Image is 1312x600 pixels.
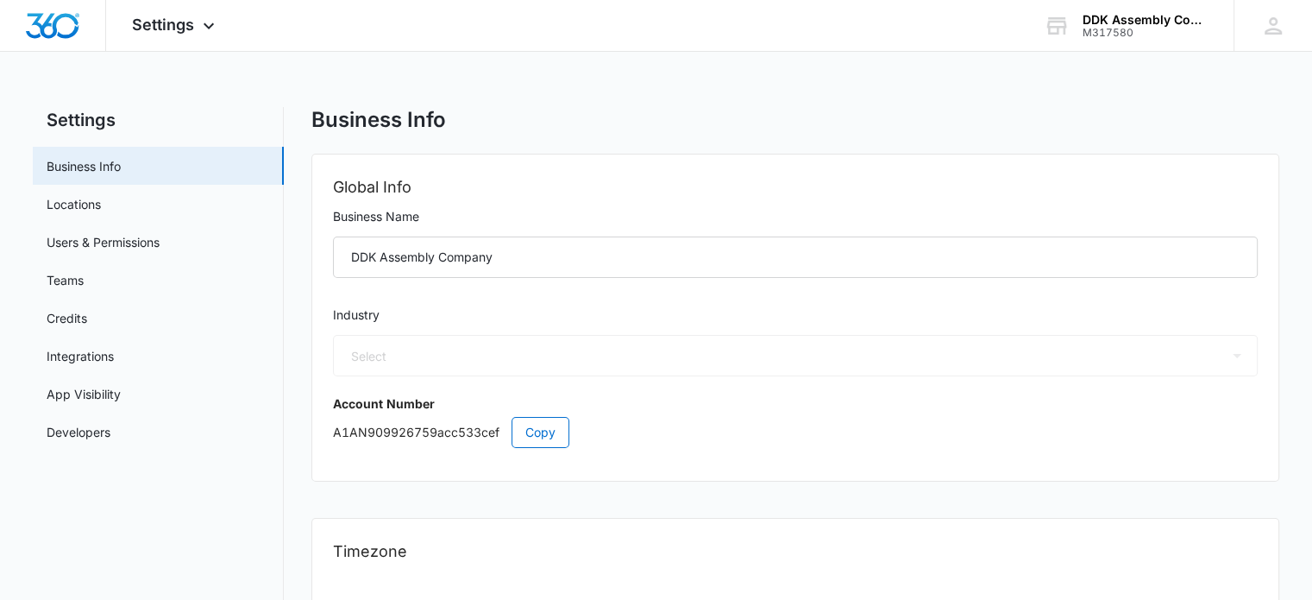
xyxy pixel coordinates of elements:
[47,195,101,213] a: Locations
[47,233,160,251] a: Users & Permissions
[47,423,110,441] a: Developers
[333,417,1258,448] p: A1AN909926759acc533cef
[1083,13,1208,27] div: account name
[525,423,556,442] span: Copy
[333,306,1258,325] label: Industry
[512,417,569,448] button: Copy
[333,207,1258,226] label: Business Name
[132,16,194,34] span: Settings
[47,309,87,327] a: Credits
[33,107,284,133] h2: Settings
[311,107,446,133] h1: Business Info
[333,396,435,411] strong: Account Number
[333,540,1258,564] h2: Timezone
[47,157,121,175] a: Business Info
[1083,27,1208,39] div: account id
[333,175,1258,199] h2: Global Info
[47,271,84,289] a: Teams
[47,385,121,403] a: App Visibility
[47,347,114,365] a: Integrations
